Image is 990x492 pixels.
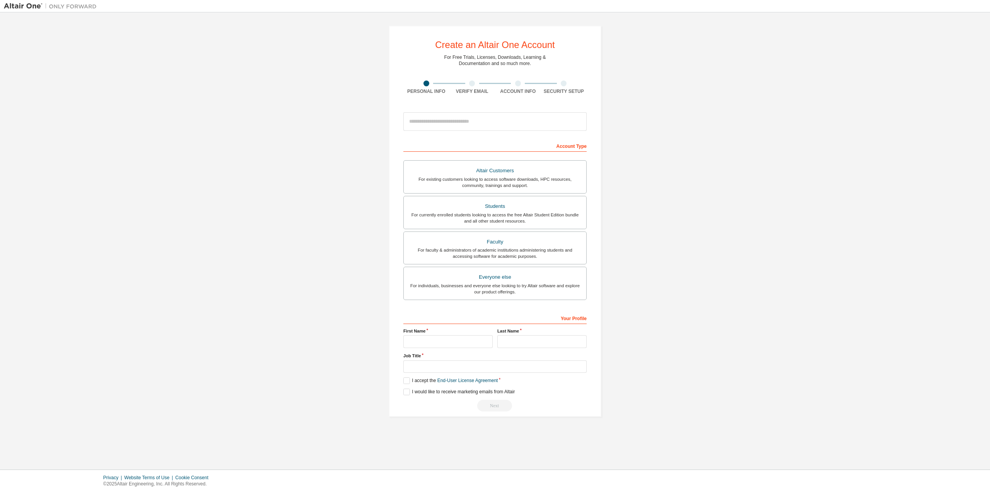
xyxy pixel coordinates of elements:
[403,353,587,359] label: Job Title
[408,283,582,295] div: For individuals, businesses and everyone else looking to try Altair software and explore our prod...
[449,88,495,94] div: Verify Email
[175,475,213,481] div: Cookie Consent
[103,475,124,481] div: Privacy
[408,237,582,247] div: Faculty
[408,247,582,259] div: For faculty & administrators of academic institutions administering students and accessing softwa...
[403,88,449,94] div: Personal Info
[408,201,582,212] div: Students
[408,272,582,283] div: Everyone else
[495,88,541,94] div: Account Info
[408,176,582,189] div: For existing customers looking to access software downloads, HPC resources, community, trainings ...
[124,475,175,481] div: Website Terms of Use
[403,312,587,324] div: Your Profile
[103,481,213,487] p: © 2025 Altair Engineering, Inc. All Rights Reserved.
[437,378,498,383] a: End-User License Agreement
[408,212,582,224] div: For currently enrolled students looking to access the free Altair Student Edition bundle and all ...
[408,165,582,176] div: Altair Customers
[435,40,555,50] div: Create an Altair One Account
[444,54,546,67] div: For Free Trials, Licenses, Downloads, Learning & Documentation and so much more.
[403,389,515,395] label: I would like to receive marketing emails from Altair
[403,328,493,334] label: First Name
[497,328,587,334] label: Last Name
[403,400,587,411] div: Read and acccept EULA to continue
[403,139,587,152] div: Account Type
[541,88,587,94] div: Security Setup
[4,2,101,10] img: Altair One
[403,377,498,384] label: I accept the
